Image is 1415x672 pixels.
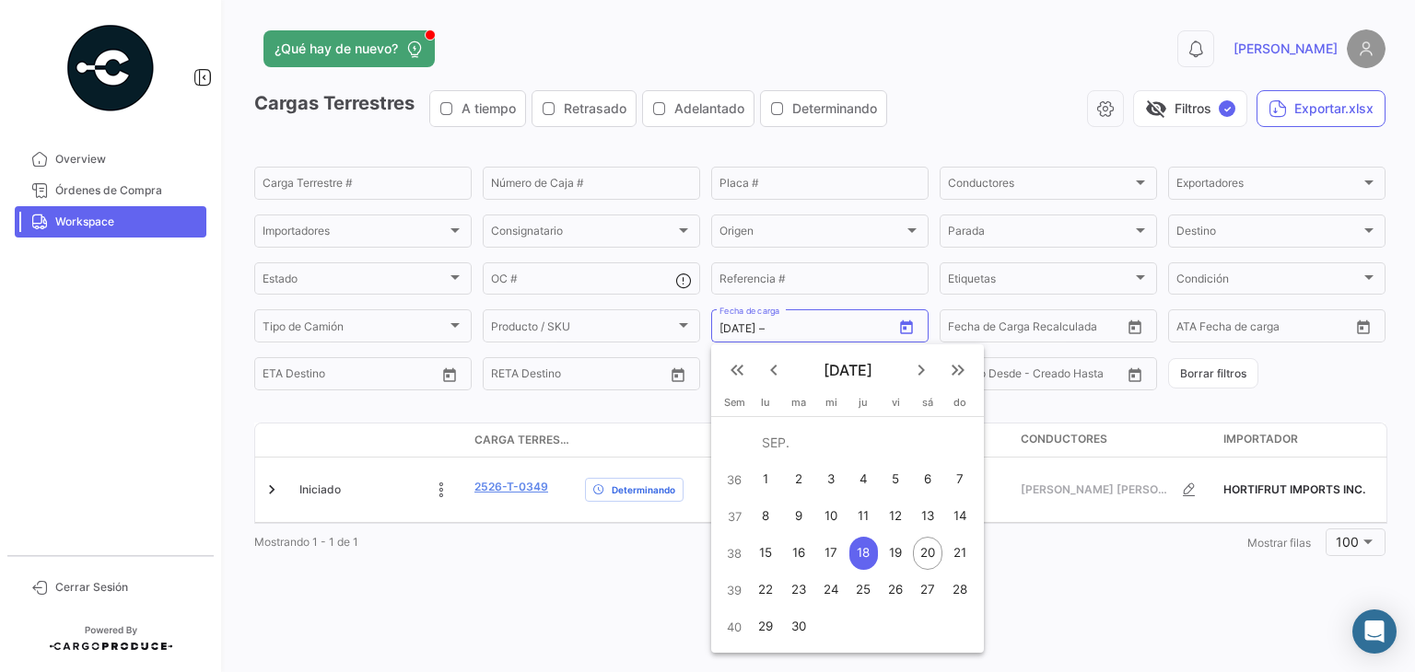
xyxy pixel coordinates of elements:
button: 4 de septiembre de 2025 [848,461,880,498]
button: 8 de septiembre de 2025 [750,498,782,535]
button: 25 de septiembre de 2025 [848,572,880,608]
button: 23 de septiembre de 2025 [782,572,815,608]
th: Sem [719,396,750,416]
mat-icon: keyboard_double_arrow_left [726,359,748,381]
button: 1 de septiembre de 2025 [750,461,782,498]
div: 11 [849,500,878,533]
div: 2 [784,463,813,496]
button: 14 de septiembre de 2025 [944,498,977,535]
td: 38 [719,535,750,572]
span: [DATE] [792,361,903,379]
div: 17 [816,537,846,570]
div: 6 [913,463,942,496]
button: 17 de septiembre de 2025 [815,535,848,572]
div: Abrir Intercom Messenger [1352,609,1397,654]
div: 12 [882,500,910,533]
button: 19 de septiembre de 2025 [880,535,912,572]
div: 24 [816,574,846,607]
td: 39 [719,572,750,608]
span: sá [922,396,933,409]
div: 9 [784,500,813,533]
div: 22 [752,574,780,607]
div: 3 [816,463,846,496]
button: 11 de septiembre de 2025 [848,498,880,535]
td: SEP. [750,424,976,461]
button: 24 de septiembre de 2025 [815,572,848,608]
div: 21 [945,537,975,570]
mat-icon: keyboard_double_arrow_right [947,359,969,381]
button: 12 de septiembre de 2025 [880,498,912,535]
button: 28 de septiembre de 2025 [944,572,977,608]
span: do [953,396,966,409]
div: 13 [913,500,942,533]
button: 16 de septiembre de 2025 [782,535,815,572]
div: 27 [913,574,942,607]
span: vi [892,396,900,409]
button: 22 de septiembre de 2025 [750,572,782,608]
button: 2 de septiembre de 2025 [782,461,815,498]
button: 18 de septiembre de 2025 [848,535,880,572]
button: 20 de septiembre de 2025 [911,535,943,572]
mat-icon: keyboard_arrow_right [910,359,932,381]
div: 5 [882,463,910,496]
div: 23 [784,574,813,607]
mat-icon: keyboard_arrow_left [763,359,785,381]
div: 10 [816,500,846,533]
button: 10 de septiembre de 2025 [815,498,848,535]
div: 14 [945,500,975,533]
button: 7 de septiembre de 2025 [944,461,977,498]
div: 7 [945,463,975,496]
div: 4 [849,463,878,496]
div: 25 [849,574,878,607]
div: 8 [752,500,780,533]
div: 16 [784,537,813,570]
button: 6 de septiembre de 2025 [911,461,943,498]
button: 5 de septiembre de 2025 [880,461,912,498]
div: 30 [784,610,813,643]
button: 9 de septiembre de 2025 [782,498,815,535]
button: 27 de septiembre de 2025 [911,572,943,608]
button: 26 de septiembre de 2025 [880,572,912,608]
span: ju [859,396,868,409]
span: ma [791,396,806,409]
button: 29 de septiembre de 2025 [750,608,782,645]
button: 13 de septiembre de 2025 [911,498,943,535]
td: 36 [719,461,750,498]
td: 37 [719,498,750,535]
div: 29 [752,610,780,643]
div: 28 [945,574,975,607]
button: 30 de septiembre de 2025 [782,608,815,645]
button: 3 de septiembre de 2025 [815,461,848,498]
div: 18 [849,537,878,570]
span: lu [761,396,770,409]
div: 20 [913,537,942,570]
div: 19 [882,537,910,570]
button: 15 de septiembre de 2025 [750,535,782,572]
td: 40 [719,608,750,645]
div: 15 [752,537,780,570]
button: 21 de septiembre de 2025 [944,535,977,572]
span: mi [825,396,837,409]
div: 26 [882,574,910,607]
div: 1 [752,463,780,496]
